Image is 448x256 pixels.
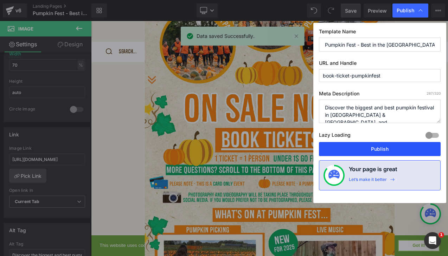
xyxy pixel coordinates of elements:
[319,130,351,142] label: Lazy Loading
[319,100,441,123] textarea: Discover the biggest and best pumpkin festival in [GEOGRAPHIC_DATA] & [GEOGRAPHIC_DATA], and [GEO...
[319,60,441,69] label: URL and Handle
[319,90,441,100] label: Meta Description
[349,165,397,177] h4: Your page is great
[349,177,387,186] div: Let’s make it better
[427,91,433,95] span: 287
[427,91,441,95] span: /320
[424,232,441,249] iframe: Intercom live chat
[319,142,441,156] button: Publish
[64,79,362,219] img: Discover the biggest and best pumpkin festival in Devon & Cornwall, and South West! Pumpkin Fest ...
[328,170,340,181] img: onboarding-status.svg
[439,232,444,238] span: 1
[319,28,441,38] label: Template Name
[397,7,414,14] span: Publish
